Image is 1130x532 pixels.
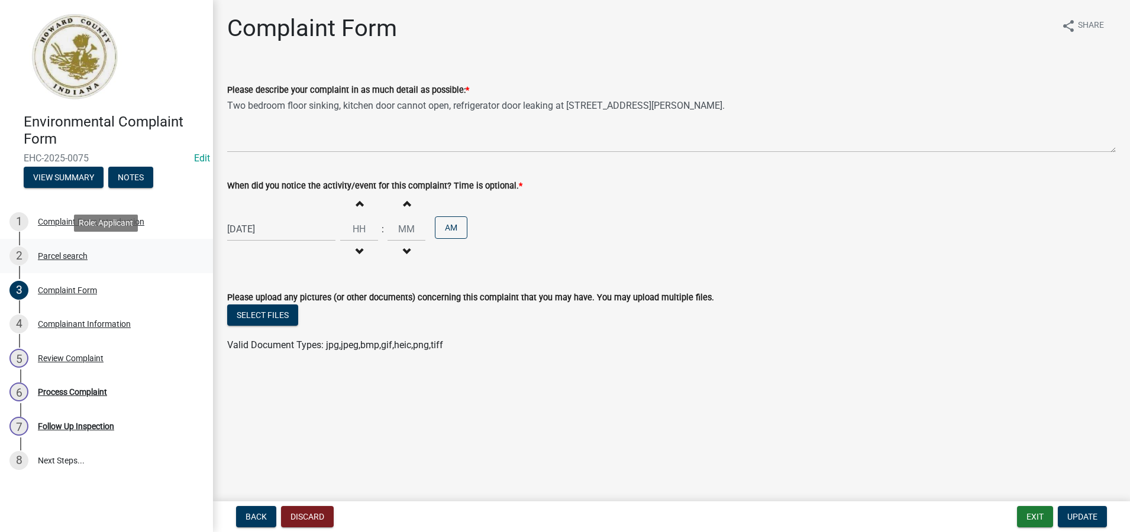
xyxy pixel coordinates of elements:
div: 4 [9,314,28,333]
div: 6 [9,382,28,401]
button: Update [1058,506,1107,527]
label: When did you notice the activity/event for this complaint? Time is optional. [227,182,522,190]
button: Exit [1017,506,1053,527]
a: Edit [194,153,210,164]
div: 2 [9,246,28,265]
span: Valid Document Types: jpg,jpeg,bmp,gif,heic,png,tiff [227,339,443,351]
wm-modal-confirm: Edit Application Number [194,153,210,164]
button: Discard [281,506,334,527]
img: Howard County, Indiana [24,12,125,101]
div: Follow Up Inspection [38,422,114,430]
div: 7 [9,417,28,436]
input: Minutes [388,217,425,241]
span: Back [246,512,267,521]
i: share [1061,19,1076,33]
button: Notes [108,167,153,188]
button: shareShare [1052,14,1113,37]
div: 1 [9,212,28,231]
button: AM [435,216,467,239]
input: mm/dd/yyyy [227,217,335,241]
label: Please upload any pictures (or other documents) concerning this complaint that you may have. You ... [227,294,714,302]
input: Hours [340,217,378,241]
wm-modal-confirm: Notes [108,173,153,183]
div: Complainant Information [38,320,131,328]
wm-modal-confirm: Summary [24,173,104,183]
button: Back [236,506,276,527]
div: : [378,222,388,236]
span: Share [1078,19,1104,33]
div: Process Complaint [38,388,107,396]
div: Complaint Form Introduction [38,218,144,226]
div: Review Complaint [38,354,104,362]
h4: Environmental Complaint Form [24,113,204,148]
div: Complaint Form [38,286,97,294]
label: Please describe your complaint in as much detail as possible: [227,86,469,95]
span: EHC-2025-0075 [24,153,189,164]
div: Parcel search [38,252,88,260]
div: 5 [9,349,28,368]
button: View Summary [24,167,104,188]
h1: Complaint Form [227,14,397,43]
div: Role: Applicant [74,215,138,232]
span: Update [1067,512,1097,521]
div: 8 [9,451,28,470]
div: 3 [9,281,28,300]
button: Select files [227,304,298,326]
